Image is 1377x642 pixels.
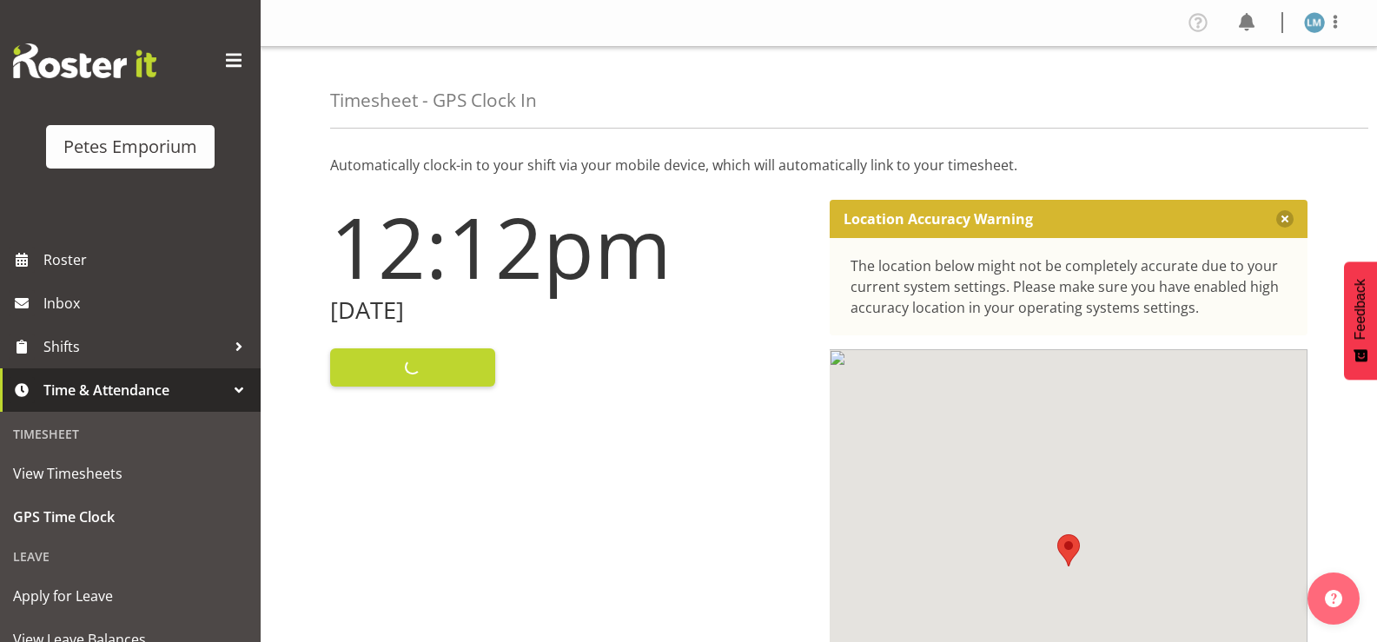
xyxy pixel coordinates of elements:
h1: 12:12pm [330,200,809,294]
div: Leave [4,539,256,574]
a: Apply for Leave [4,574,256,618]
span: View Timesheets [13,460,248,486]
h2: [DATE] [330,297,809,324]
span: Feedback [1353,279,1368,340]
div: Petes Emporium [63,134,197,160]
h4: Timesheet - GPS Clock In [330,90,537,110]
a: GPS Time Clock [4,495,256,539]
img: lianne-morete5410.jpg [1304,12,1325,33]
span: Apply for Leave [13,583,248,609]
div: Timesheet [4,416,256,452]
span: Roster [43,247,252,273]
a: View Timesheets [4,452,256,495]
p: Automatically clock-in to your shift via your mobile device, which will automatically link to you... [330,155,1307,175]
img: help-xxl-2.png [1325,590,1342,607]
button: Close message [1276,210,1294,228]
span: Shifts [43,334,226,360]
p: Location Accuracy Warning [844,210,1033,228]
span: GPS Time Clock [13,504,248,530]
span: Time & Attendance [43,377,226,403]
span: Inbox [43,290,252,316]
img: Rosterit website logo [13,43,156,78]
button: Feedback - Show survey [1344,261,1377,380]
div: The location below might not be completely accurate due to your current system settings. Please m... [851,255,1288,318]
